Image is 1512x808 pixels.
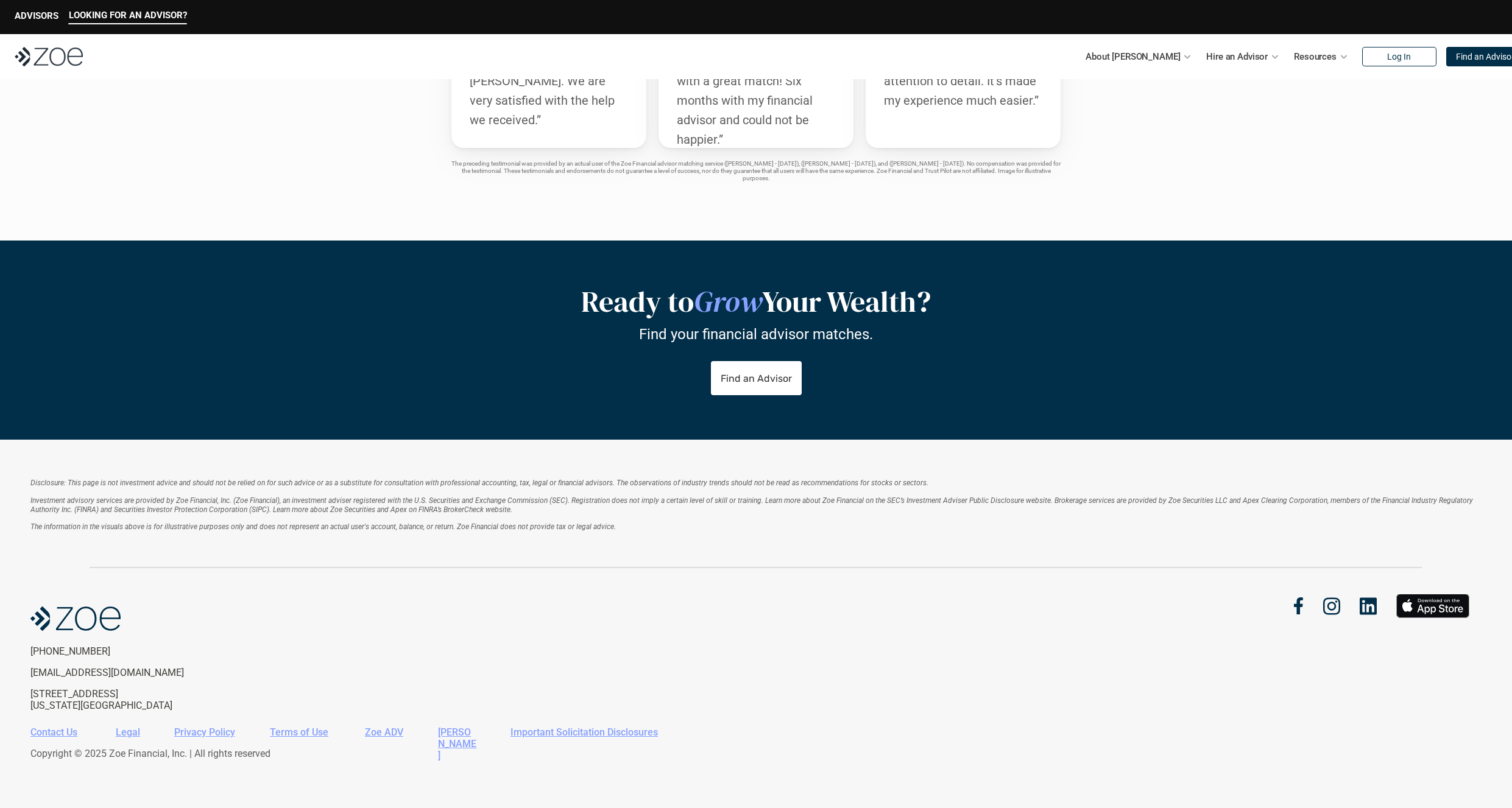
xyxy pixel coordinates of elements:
[438,726,476,761] a: [PERSON_NAME]
[721,373,792,384] p: Find an Advisor
[15,10,58,21] p: ADVISORS
[30,496,1475,513] em: Investment advisory services are provided by Zoe Financial, Inc. (Zoe Financial), an investment a...
[1086,47,1180,66] p: About [PERSON_NAME]
[451,284,1061,320] h2: Ready to Your Wealth?
[1206,47,1268,66] p: Hire an Advisor
[30,645,230,657] p: [PHONE_NUMBER]
[1362,47,1436,66] a: Log In
[30,688,230,711] p: [STREET_ADDRESS] [US_STATE][GEOGRAPHIC_DATA]
[694,281,762,321] em: Grow
[69,10,187,21] p: LOOKING FOR AN ADVISOR?
[677,32,835,149] p: “([PERSON_NAME]'s team was) patient and I ended up with a great match! Six months with my financi...
[711,362,802,396] a: Find an Advisor
[270,726,328,738] a: Terms of Use
[639,326,873,343] p: Find your financial advisor matches.
[30,479,928,487] em: Disclosure: This page is not investment advice and should not be relied on for such advice or as ...
[30,748,1472,759] p: Copyright © 2025 Zoe Financial, Inc. | All rights reserved
[30,667,230,678] p: [EMAIL_ADDRESS][DOMAIN_NAME]
[30,726,77,738] a: Contact Us
[30,522,616,531] em: The information in the visuals above is for illustrative purposes only and does not represent an ...
[365,726,403,738] a: Zoe ADV
[451,160,1061,182] p: The preceding testimonial was provided by an actual user of the Zoe Financial advisor matching se...
[1294,47,1337,66] p: Resources
[1387,52,1411,62] p: Log In
[470,32,628,130] p: “Found a great financial advisor through [PERSON_NAME]. We are very satisfied with the help we re...
[510,726,658,738] a: Important Solicitation Disclosures
[116,726,140,738] a: Legal
[174,726,235,738] a: Privacy Policy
